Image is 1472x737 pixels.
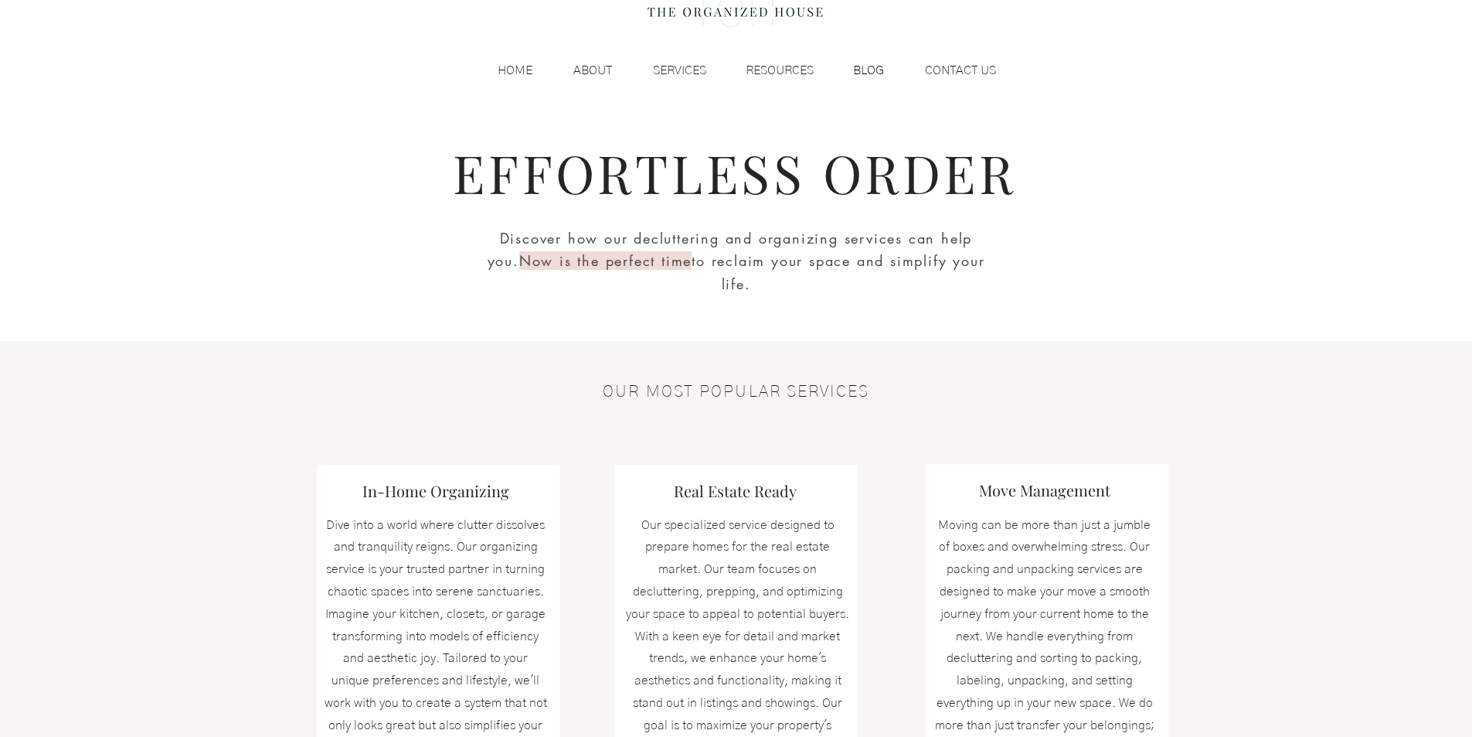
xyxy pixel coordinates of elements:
[645,59,714,82] p: SERVICES
[952,479,1137,501] h3: Move Management
[488,229,985,294] span: Discover how our decluttering and organizing services can help you. to reclaim your space and sim...
[467,59,540,82] a: HOME
[714,59,821,82] a: RESOURCES
[643,480,828,502] h3: Real Estate Ready
[467,59,1004,82] nav: Site
[343,480,529,502] h3: In-Home Organizing
[845,59,892,82] p: BLOG
[519,251,692,270] span: Now is the perfect time
[917,59,1004,82] p: CONTACT US
[566,59,620,82] p: ABOUT
[892,59,1004,82] a: CONTACT US
[490,59,540,82] p: HOME
[603,384,869,400] span: OUR MOST POPULAR SERVICES
[821,59,892,82] a: BLOG
[453,137,1016,207] span: EFFORTLESS ORDER
[620,59,714,82] a: SERVICES
[540,59,620,82] a: ABOUT
[738,59,821,82] p: RESOURCES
